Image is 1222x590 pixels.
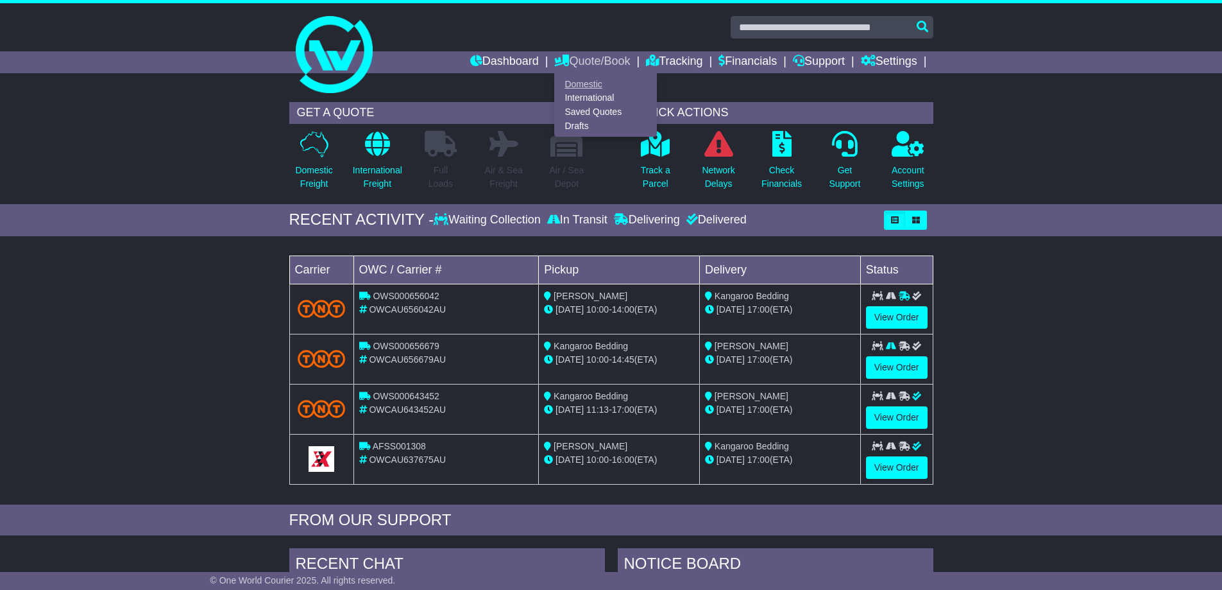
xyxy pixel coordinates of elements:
div: Delivering [611,213,683,227]
td: Pickup [539,256,700,284]
div: NOTICE BOARD [618,548,933,583]
div: Quote/Book [554,73,657,137]
a: GetSupport [828,130,861,198]
span: 14:00 [612,304,634,315]
div: (ETA) [705,453,855,467]
div: - (ETA) [544,453,694,467]
span: [DATE] [717,455,745,465]
p: Check Financials [761,164,802,191]
span: OWCAU643452AU [369,404,446,415]
span: 14:45 [612,354,634,365]
a: NetworkDelays [701,130,735,198]
div: QUICK ACTIONS [631,102,933,124]
span: 17:00 [747,455,770,465]
span: 11:13 [586,404,609,415]
td: OWC / Carrier # [353,256,539,284]
div: - (ETA) [544,403,694,417]
span: OWCAU656679AU [369,354,446,365]
span: 10:00 [586,455,609,465]
a: Domestic [555,77,656,91]
span: © One World Courier 2025. All rights reserved. [210,575,396,586]
span: OWS000656042 [373,291,439,301]
a: Quote/Book [554,51,630,73]
a: InternationalFreight [352,130,403,198]
a: AccountSettings [891,130,925,198]
p: Air & Sea Freight [485,164,523,191]
p: Track a Parcel [641,164,670,191]
span: [DATE] [556,404,584,415]
p: International Freight [353,164,402,191]
a: Tracking [646,51,702,73]
div: (ETA) [705,303,855,317]
span: OWCAU656042AU [369,304,446,315]
span: [PERSON_NAME] [554,441,627,451]
a: View Order [866,406,928,429]
a: CheckFinancials [761,130,802,198]
div: In Transit [544,213,611,227]
span: [DATE] [556,304,584,315]
div: RECENT CHAT [289,548,605,583]
a: Dashboard [470,51,539,73]
td: Status [860,256,933,284]
span: [PERSON_NAME] [554,291,627,301]
div: - (ETA) [544,353,694,367]
p: Air / Sea Depot [550,164,584,191]
span: [DATE] [717,354,745,365]
a: Saved Quotes [555,105,656,119]
td: Carrier [289,256,353,284]
div: Waiting Collection [434,213,543,227]
div: Delivered [683,213,747,227]
span: OWS000656679 [373,341,439,351]
td: Delivery [699,256,860,284]
span: [DATE] [556,354,584,365]
p: Account Settings [892,164,924,191]
a: Financials [718,51,777,73]
img: TNT_Domestic.png [298,300,346,317]
span: [DATE] [717,304,745,315]
a: Drafts [555,119,656,133]
a: Settings [861,51,917,73]
div: - (ETA) [544,303,694,317]
img: GetCarrierServiceLogo [309,446,334,472]
div: RECENT ACTIVITY - [289,211,434,229]
span: [DATE] [717,404,745,415]
div: GET A QUOTE [289,102,592,124]
span: [DATE] [556,455,584,465]
p: Full Loads [425,164,457,191]
a: Support [793,51,845,73]
span: 17:00 [747,404,770,415]
span: OWCAU637675AU [369,455,446,465]
div: FROM OUR SUPPORT [289,511,933,530]
a: Track aParcel [640,130,671,198]
div: (ETA) [705,403,855,417]
img: TNT_Domestic.png [298,400,346,417]
span: 17:00 [747,354,770,365]
a: View Order [866,456,928,479]
span: 10:00 [586,304,609,315]
p: Network Delays [702,164,734,191]
span: [PERSON_NAME] [715,341,788,351]
span: Kangaroo Bedding [554,391,628,401]
span: 17:00 [612,404,634,415]
span: OWS000643452 [373,391,439,401]
span: Kangaroo Bedding [715,441,789,451]
span: Kangaroo Bedding [554,341,628,351]
span: 17:00 [747,304,770,315]
span: [PERSON_NAME] [715,391,788,401]
img: TNT_Domestic.png [298,350,346,367]
a: DomesticFreight [294,130,333,198]
a: International [555,91,656,105]
div: (ETA) [705,353,855,367]
span: 10:00 [586,354,609,365]
a: View Order [866,356,928,379]
span: AFSS001308 [373,441,426,451]
a: View Order [866,306,928,329]
span: Kangaroo Bedding [715,291,789,301]
span: 16:00 [612,455,634,465]
p: Get Support [829,164,860,191]
p: Domestic Freight [295,164,332,191]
